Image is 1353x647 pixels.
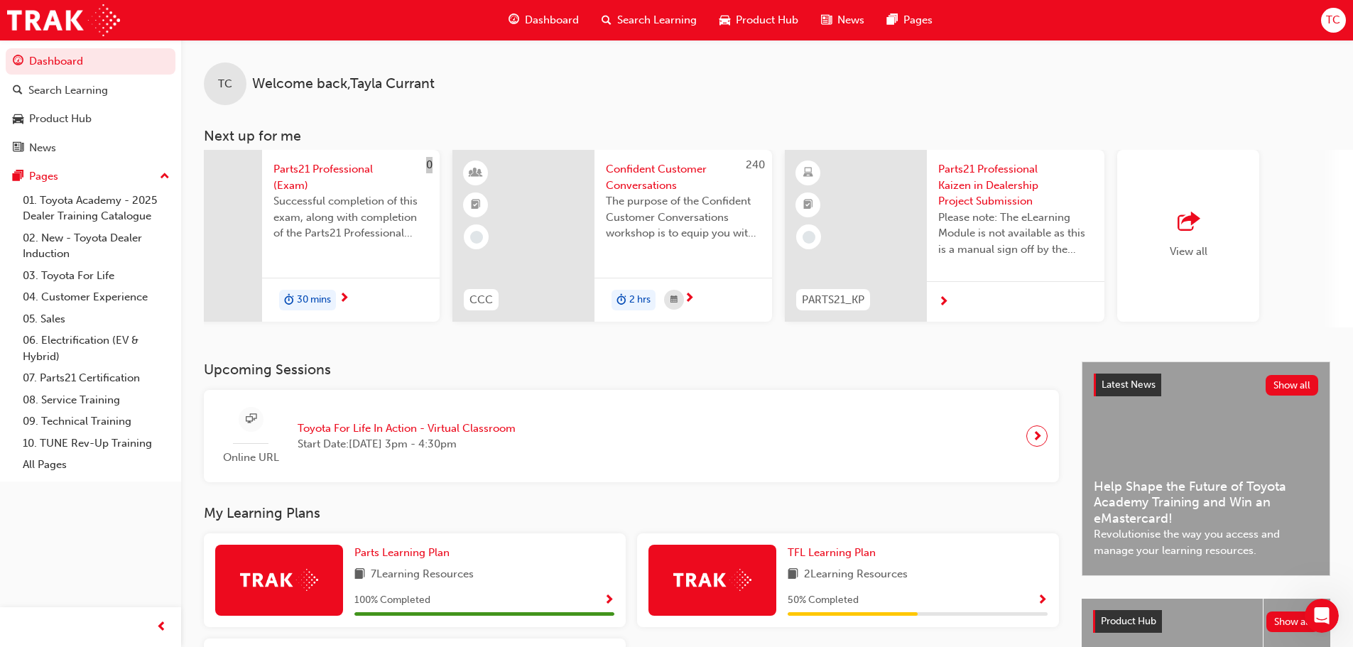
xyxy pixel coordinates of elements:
span: search-icon [602,11,612,29]
a: 240CCCConfident Customer ConversationsThe purpose of the Confident Customer Conversations worksho... [452,150,772,322]
span: Start Date: [DATE] 3pm - 4:30pm [298,436,516,452]
a: Product HubShow all [1093,610,1319,633]
a: search-iconSearch Learning [590,6,708,35]
span: learningResourceType_INSTRUCTOR_LED-icon [471,164,481,183]
span: next-icon [1032,426,1043,446]
a: News [6,135,175,161]
span: booktick-icon [471,196,481,214]
a: Search Learning [6,77,175,104]
h3: My Learning Plans [204,505,1059,521]
span: search-icon [13,85,23,97]
a: Latest NewsShow allHelp Shape the Future of Toyota Academy Training and Win an eMastercard!Revolu... [1082,361,1330,576]
img: Trak [7,4,120,36]
span: 2 Learning Resources [804,566,908,584]
button: Show Progress [604,592,614,609]
span: Welcome back , Tayla Currant [252,76,435,92]
span: 7 Learning Resources [371,566,474,584]
span: calendar-icon [670,291,678,309]
span: News [837,12,864,28]
a: 04. Customer Experience [17,286,175,308]
span: pages-icon [887,11,898,29]
span: 0 [426,158,433,171]
span: next-icon [339,293,349,305]
span: car-icon [13,113,23,126]
span: next-icon [684,293,695,305]
span: prev-icon [156,619,167,636]
span: CCC [469,292,493,308]
span: 30 mins [297,292,331,308]
span: 240 [746,158,765,171]
a: news-iconNews [810,6,876,35]
span: up-icon [160,168,170,186]
span: guage-icon [509,11,519,29]
a: 08. Service Training [17,389,175,411]
span: The purpose of the Confident Customer Conversations workshop is to equip you with tools to commun... [606,193,761,241]
span: next-icon [938,296,949,309]
a: 06. Electrification (EV & Hybrid) [17,330,175,367]
button: TC [1321,8,1346,33]
span: booktick-icon [803,196,813,214]
span: learningRecordVerb_NONE-icon [470,231,483,244]
a: 02. New - Toyota Dealer Induction [17,227,175,265]
span: Parts21 Professional Kaizen in Dealership Project Submission [938,161,1093,210]
span: Revolutionise the way you access and manage your learning resources. [1094,526,1318,558]
span: car-icon [719,11,730,29]
div: News [29,140,56,156]
span: book-icon [354,566,365,584]
span: Toyota For Life In Action - Virtual Classroom [298,420,516,437]
button: Show all [1266,375,1319,396]
span: Successful completion of this exam, along with completion of the Parts21 Professional eLearning m... [273,193,428,241]
h3: Next up for me [181,128,1353,144]
span: TFL Learning Plan [788,546,876,559]
span: learningRecordVerb_NONE-icon [803,231,815,244]
button: Show Progress [1037,592,1048,609]
a: 01. Toyota Academy - 2025 Dealer Training Catalogue [17,190,175,227]
span: TC [218,76,232,92]
button: DashboardSearch LearningProduct HubNews [6,45,175,163]
a: car-iconProduct Hub [708,6,810,35]
a: Online URLToyota For Life In Action - Virtual ClassroomStart Date:[DATE] 3pm - 4:30pm [215,401,1048,472]
span: duration-icon [616,291,626,310]
span: 100 % Completed [354,592,430,609]
iframe: Intercom live chat [1305,599,1339,633]
span: Search Learning [617,12,697,28]
a: 05. Sales [17,308,175,330]
a: 09. Technical Training [17,411,175,433]
span: TC [1326,12,1340,28]
span: Dashboard [525,12,579,28]
span: Confident Customer Conversations [606,161,761,193]
span: sessionType_ONLINE_URL-icon [246,411,256,428]
div: Pages [29,168,58,185]
span: 2 hrs [629,292,651,308]
a: Parts Learning Plan [354,545,455,561]
span: duration-icon [284,291,294,310]
button: Pages [6,163,175,190]
span: Parts21 Professional (Exam) [273,161,428,193]
a: 0Parts21 Professional (Exam)Successful completion of this exam, along with completion of the Part... [120,150,440,322]
a: pages-iconPages [876,6,944,35]
span: 50 % Completed [788,592,859,609]
a: TFL Learning Plan [788,545,881,561]
span: Show Progress [1037,594,1048,607]
h3: Upcoming Sessions [204,361,1059,378]
img: Trak [240,569,318,591]
a: PARTS21_KPParts21 Professional Kaizen in Dealership Project SubmissionPlease note: The eLearning ... [785,150,1104,322]
a: 10. TUNE Rev-Up Training [17,433,175,455]
a: Dashboard [6,48,175,75]
span: View all [1170,245,1207,258]
a: All Pages [17,454,175,476]
a: Product Hub [6,106,175,132]
span: Parts Learning Plan [354,546,450,559]
span: Show Progress [604,594,614,607]
span: PARTS21_KP [802,292,864,308]
div: Product Hub [29,111,92,127]
span: Pages [903,12,933,28]
img: Trak [673,569,751,591]
span: guage-icon [13,55,23,68]
span: Product Hub [1101,615,1156,627]
span: learningResourceType_ELEARNING-icon [803,164,813,183]
span: book-icon [788,566,798,584]
a: 07. Parts21 Certification [17,367,175,389]
span: pages-icon [13,170,23,183]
